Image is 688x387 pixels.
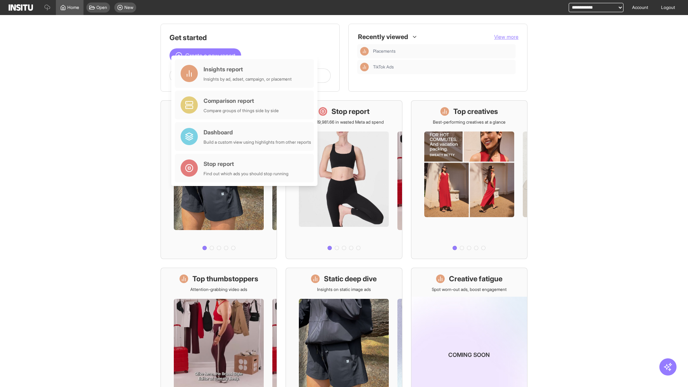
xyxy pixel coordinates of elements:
[373,64,513,70] span: TikTok Ads
[360,63,369,71] div: Insights
[124,5,133,10] span: New
[204,128,311,137] div: Dashboard
[494,34,519,40] span: View more
[453,106,498,116] h1: Top creatives
[411,100,527,259] a: Top creativesBest-performing creatives at a glance
[161,100,277,259] a: What's live nowSee all active ads instantly
[373,48,513,54] span: Placements
[324,274,377,284] h1: Static deep dive
[204,65,292,73] div: Insights report
[360,47,369,56] div: Insights
[433,119,506,125] p: Best-performing creatives at a glance
[204,139,311,145] div: Build a custom view using highlights from other reports
[494,33,519,40] button: View more
[204,159,288,168] div: Stop report
[9,4,33,11] img: Logo
[204,76,292,82] div: Insights by ad, adset, campaign, or placement
[304,119,384,125] p: Save £19,981.66 in wasted Meta ad spend
[286,100,402,259] a: Stop reportSave £19,981.66 in wasted Meta ad spend
[331,106,369,116] h1: Stop report
[169,33,331,43] h1: Get started
[96,5,107,10] span: Open
[204,96,279,105] div: Comparison report
[373,48,396,54] span: Placements
[192,274,258,284] h1: Top thumbstoppers
[373,64,394,70] span: TikTok Ads
[185,51,235,60] span: Create a new report
[190,287,247,292] p: Attention-grabbing video ads
[317,287,371,292] p: Insights on static image ads
[67,5,79,10] span: Home
[204,171,288,177] div: Find out which ads you should stop running
[204,108,279,114] div: Compare groups of things side by side
[169,48,241,63] button: Create a new report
